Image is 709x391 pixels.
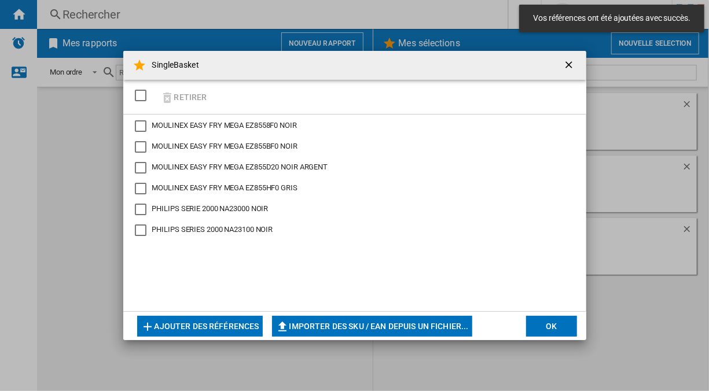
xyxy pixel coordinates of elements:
button: OK [526,316,577,337]
button: Importer des SKU / EAN depuis un fichier... [272,316,472,337]
span: MOULINEX EASY FRY MEGA EZ855HF0 GRIS [152,183,297,192]
md-checkbox: MOULINEX EASY FRY MEGA EZ855D20 NOIR ARGENT [135,162,565,174]
span: Vos références ont été ajoutées avec succès. [530,13,694,24]
h4: SingleBasket [146,60,199,71]
md-checkbox: MOULINEX EASY FRY MEGA EZ8558F0 NOIR [135,120,565,132]
span: MOULINEX EASY FRY MEGA EZ855D20 NOIR ARGENT [152,163,328,171]
ng-md-icon: getI18NText('BUTTONS.CLOSE_DIALOG') [563,59,577,73]
md-checkbox: SELECTIONS.EDITION_POPUP.SELECT_DESELECT [135,86,152,105]
button: getI18NText('BUTTONS.CLOSE_DIALOG') [559,54,582,77]
md-checkbox: PHILIPS SERIES 2000 NA23100 NOIR [135,224,575,236]
span: PHILIPS SERIES 2000 NA23100 NOIR [152,225,273,234]
md-checkbox: MOULINEX EASY FRY MEGA EZ855HF0 GRIS [135,183,565,194]
span: MOULINEX EASY FRY MEGA EZ855BF0 NOIR [152,142,297,150]
button: Ajouter des références [137,316,263,337]
span: PHILIPS SERIE 2000 NA23000 NOIR [152,204,269,213]
button: Retirer [157,83,211,110]
md-checkbox: PHILIPS SERIE 2000 NA23000 NOIR [135,204,565,215]
md-checkbox: MOULINEX EASY FRY MEGA EZ855BF0 NOIR [135,141,565,153]
span: MOULINEX EASY FRY MEGA EZ8558F0 NOIR [152,121,297,130]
